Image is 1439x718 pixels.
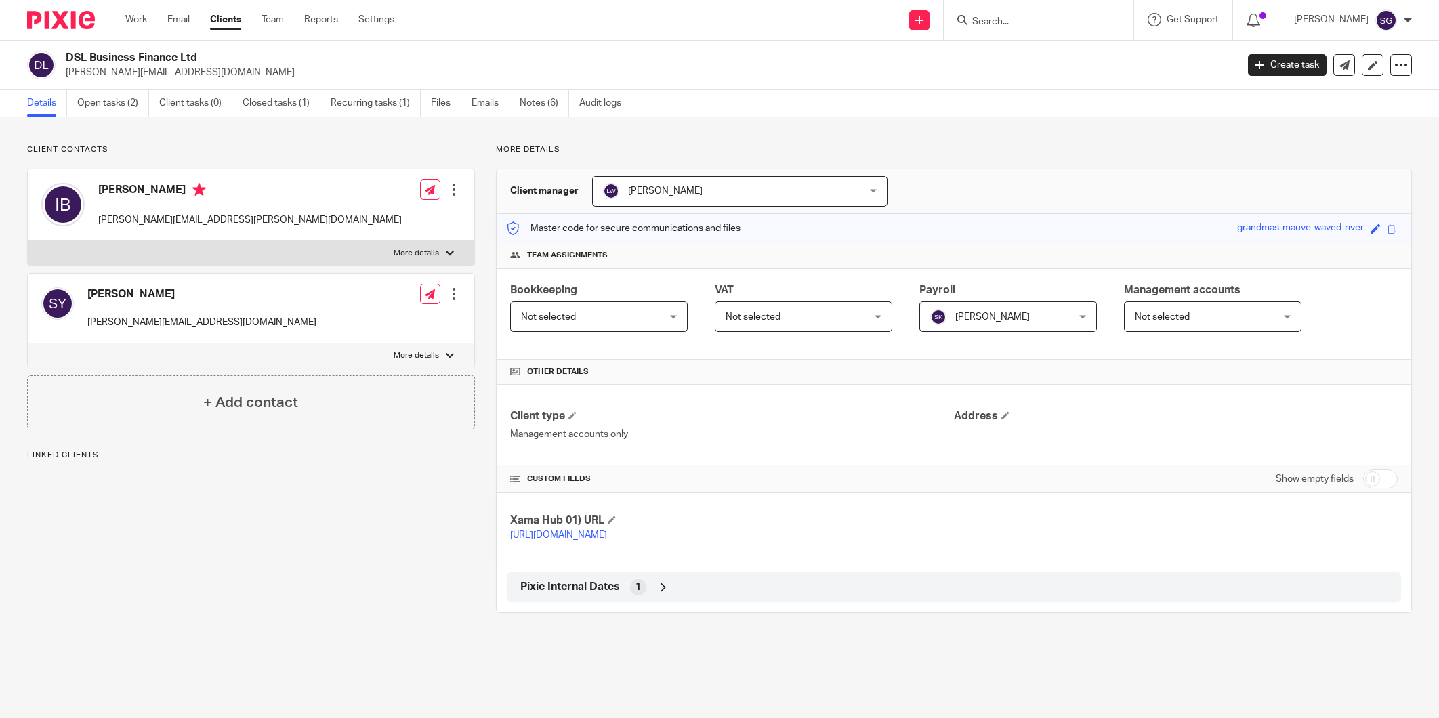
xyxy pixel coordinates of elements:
img: svg%3E [41,183,85,226]
h4: CUSTOM FIELDS [510,473,954,484]
p: [PERSON_NAME][EMAIL_ADDRESS][PERSON_NAME][DOMAIN_NAME] [98,213,402,227]
p: More details [394,350,439,361]
h3: Client manager [510,184,579,198]
div: grandmas-mauve-waved-river [1237,221,1364,236]
p: Management accounts only [510,427,954,441]
span: Pixie Internal Dates [520,580,620,594]
p: [PERSON_NAME][EMAIL_ADDRESS][DOMAIN_NAME] [87,316,316,329]
span: Management accounts [1124,284,1240,295]
span: Team assignments [527,250,608,261]
a: Details [27,90,67,117]
a: Audit logs [579,90,631,117]
p: Master code for secure communications and files [507,221,741,235]
a: Clients [210,13,241,26]
span: Not selected [726,312,780,322]
span: Not selected [521,312,576,322]
img: Pixie [27,11,95,29]
a: [URL][DOMAIN_NAME] [510,530,607,540]
a: Open tasks (2) [77,90,149,117]
img: svg%3E [41,287,74,320]
a: Work [125,13,147,26]
span: 1 [635,580,641,594]
span: Get Support [1167,15,1219,24]
img: svg%3E [930,309,946,325]
span: Other details [527,366,589,377]
a: Reports [304,13,338,26]
h4: Client type [510,409,954,423]
span: Payroll [919,284,955,295]
a: Create task [1248,54,1327,76]
h4: Xama Hub 01) URL [510,513,954,528]
img: svg%3E [27,51,56,79]
span: Bookkeeping [510,284,577,295]
p: Linked clients [27,450,475,461]
p: More details [394,248,439,259]
h4: [PERSON_NAME] [87,287,316,301]
a: Email [167,13,190,26]
p: [PERSON_NAME][EMAIL_ADDRESS][DOMAIN_NAME] [66,66,1228,79]
a: Settings [358,13,394,26]
img: svg%3E [1375,9,1397,31]
a: Emails [472,90,509,117]
a: Closed tasks (1) [243,90,320,117]
span: [PERSON_NAME] [955,312,1030,322]
input: Search [971,16,1093,28]
a: Recurring tasks (1) [331,90,421,117]
a: Notes (6) [520,90,569,117]
label: Show empty fields [1276,472,1354,486]
h4: Address [954,409,1398,423]
a: Team [262,13,284,26]
h4: [PERSON_NAME] [98,183,402,200]
a: Files [431,90,461,117]
p: Client contacts [27,144,475,155]
i: Primary [192,183,206,196]
span: Not selected [1135,312,1190,322]
p: [PERSON_NAME] [1294,13,1369,26]
h4: + Add contact [203,392,298,413]
img: svg%3E [603,183,619,199]
span: [PERSON_NAME] [628,186,703,196]
a: Client tasks (0) [159,90,232,117]
h2: DSL Business Finance Ltd [66,51,995,65]
span: VAT [715,284,734,295]
p: More details [496,144,1412,155]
